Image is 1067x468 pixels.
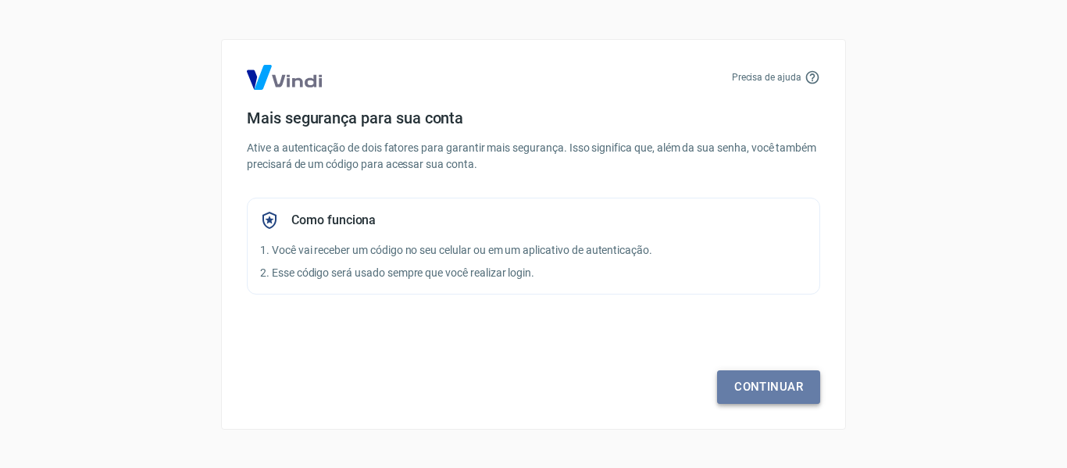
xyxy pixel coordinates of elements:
img: Logo Vind [247,65,322,90]
h5: Como funciona [291,213,376,228]
p: 1. Você vai receber um código no seu celular ou em um aplicativo de autenticação. [260,242,807,259]
h4: Mais segurança para sua conta [247,109,820,127]
p: Precisa de ajuda [732,70,801,84]
a: Continuar [717,370,820,403]
p: 2. Esse código será usado sempre que você realizar login. [260,265,807,281]
p: Ative a autenticação de dois fatores para garantir mais segurança. Isso significa que, além da su... [247,140,820,173]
